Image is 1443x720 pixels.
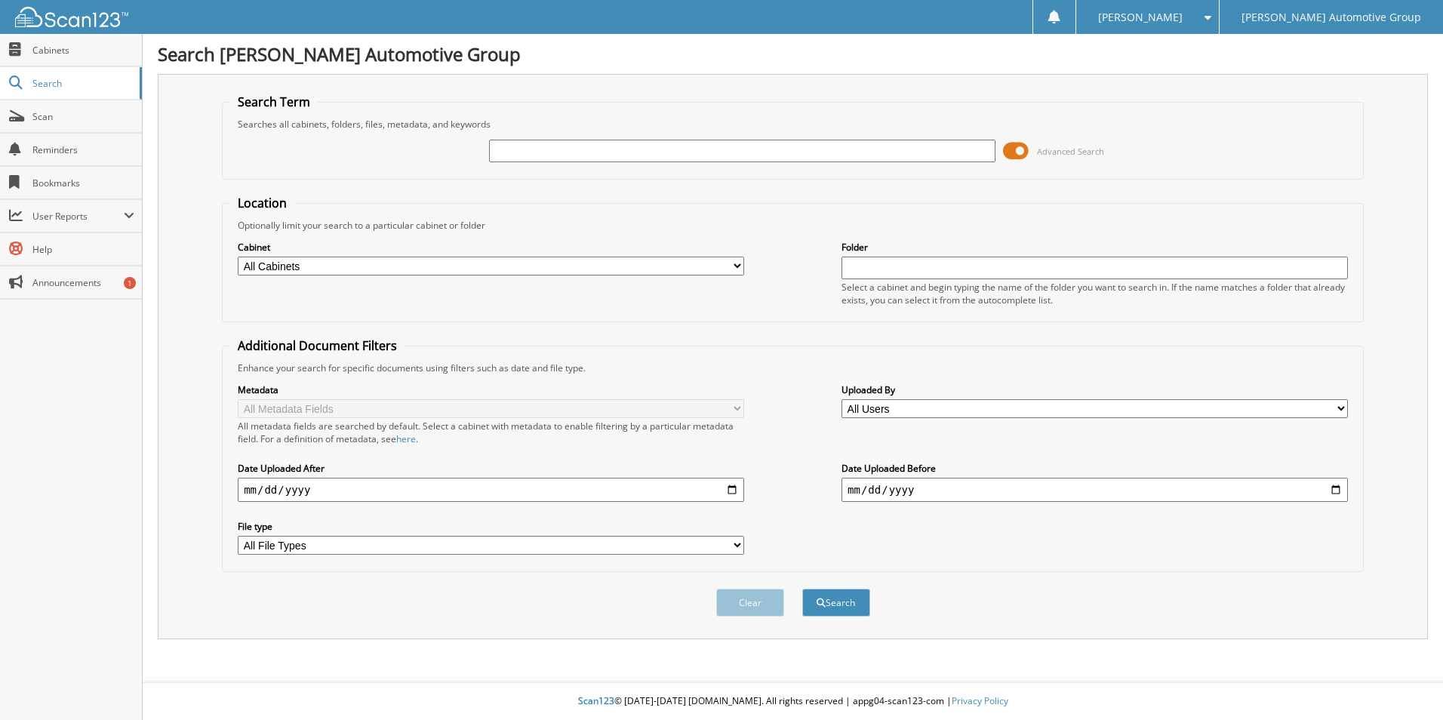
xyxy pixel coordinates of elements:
[238,520,744,533] label: File type
[143,683,1443,720] div: © [DATE]-[DATE] [DOMAIN_NAME]. All rights reserved | appg04-scan123-com |
[32,276,134,289] span: Announcements
[841,281,1348,306] div: Select a cabinet and begin typing the name of the folder you want to search in. If the name match...
[396,432,416,445] a: here
[238,478,744,502] input: start
[32,243,134,256] span: Help
[124,277,136,289] div: 1
[32,44,134,57] span: Cabinets
[841,241,1348,254] label: Folder
[230,195,294,211] legend: Location
[802,589,870,617] button: Search
[841,462,1348,475] label: Date Uploaded Before
[952,694,1008,707] a: Privacy Policy
[238,241,744,254] label: Cabinet
[1241,13,1421,22] span: [PERSON_NAME] Automotive Group
[230,362,1355,374] div: Enhance your search for specific documents using filters such as date and file type.
[841,383,1348,396] label: Uploaded By
[1098,13,1183,22] span: [PERSON_NAME]
[230,337,405,354] legend: Additional Document Filters
[841,478,1348,502] input: end
[238,462,744,475] label: Date Uploaded After
[32,143,134,156] span: Reminders
[158,42,1428,66] h1: Search [PERSON_NAME] Automotive Group
[32,210,124,223] span: User Reports
[238,383,744,396] label: Metadata
[238,420,744,445] div: All metadata fields are searched by default. Select a cabinet with metadata to enable filtering b...
[1037,146,1104,157] span: Advanced Search
[230,94,318,110] legend: Search Term
[32,177,134,189] span: Bookmarks
[230,219,1355,232] div: Optionally limit your search to a particular cabinet or folder
[15,7,128,27] img: scan123-logo-white.svg
[578,694,614,707] span: Scan123
[230,118,1355,131] div: Searches all cabinets, folders, files, metadata, and keywords
[716,589,784,617] button: Clear
[32,110,134,123] span: Scan
[32,77,132,90] span: Search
